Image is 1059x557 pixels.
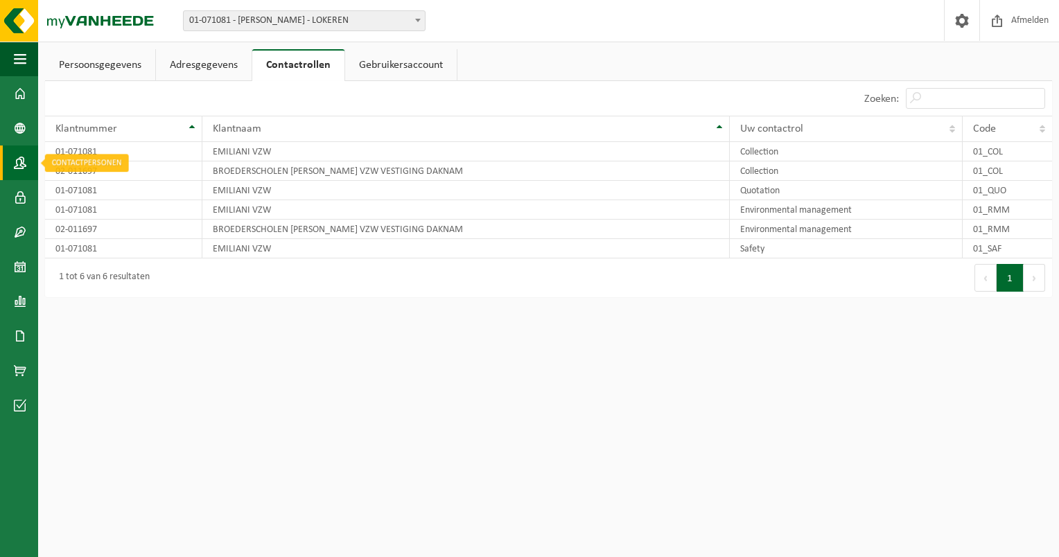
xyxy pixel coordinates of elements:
td: EMILIANI VZW [202,181,729,200]
td: 01_COL [963,142,1052,161]
td: 01_COL [963,161,1052,181]
td: BROEDERSCHOLEN [PERSON_NAME] VZW VESTIGING DAKNAM [202,220,729,239]
span: Klantnaam [213,123,261,134]
button: Next [1024,264,1045,292]
button: 1 [997,264,1024,292]
td: Safety [730,239,963,258]
td: Environmental management [730,200,963,220]
span: 01-071081 - EMILIANI VZW - LOKEREN [183,10,426,31]
label: Zoeken: [864,94,899,105]
td: EMILIANI VZW [202,239,729,258]
span: Klantnummer [55,123,117,134]
button: Previous [974,264,997,292]
td: Collection [730,142,963,161]
td: 01-071081 [45,239,202,258]
a: Contactrollen [252,49,344,81]
a: Persoonsgegevens [45,49,155,81]
td: 01_RMM [963,200,1052,220]
td: 01_SAF [963,239,1052,258]
td: EMILIANI VZW [202,200,729,220]
span: Uw contactrol [740,123,803,134]
td: 01-071081 [45,200,202,220]
td: 01_RMM [963,220,1052,239]
td: 01_QUO [963,181,1052,200]
td: Environmental management [730,220,963,239]
span: 01-071081 - EMILIANI VZW - LOKEREN [184,11,425,30]
td: Quotation [730,181,963,200]
td: 01-071081 [45,142,202,161]
a: Adresgegevens [156,49,252,81]
td: 02-011697 [45,161,202,181]
td: 02-011697 [45,220,202,239]
td: EMILIANI VZW [202,142,729,161]
td: BROEDERSCHOLEN [PERSON_NAME] VZW VESTIGING DAKNAM [202,161,729,181]
td: Collection [730,161,963,181]
span: Code [973,123,996,134]
a: Gebruikersaccount [345,49,457,81]
div: 1 tot 6 van 6 resultaten [52,265,150,290]
td: 01-071081 [45,181,202,200]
